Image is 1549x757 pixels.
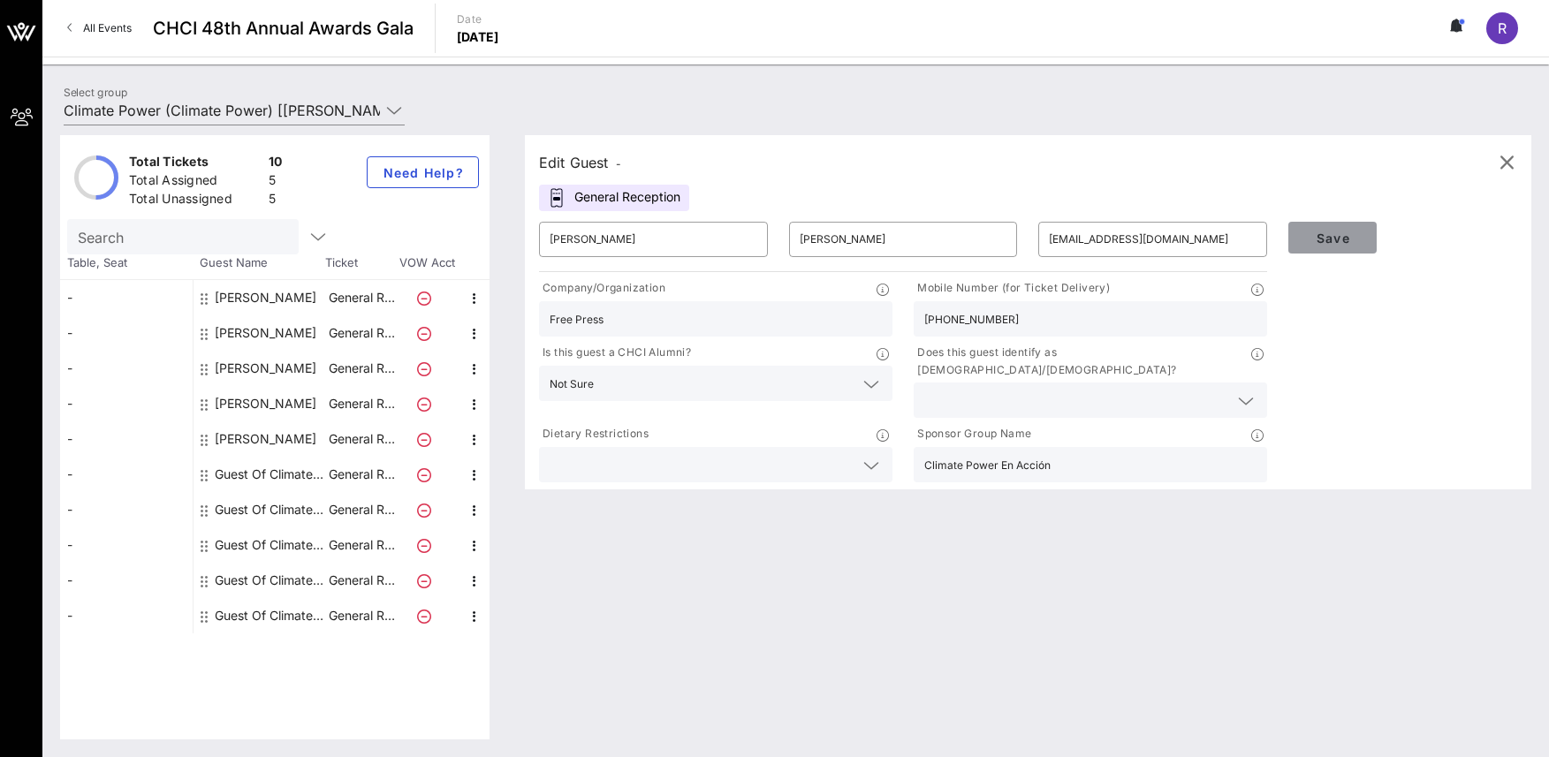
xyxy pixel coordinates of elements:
div: - [60,457,193,492]
div: Julio Valera [215,315,316,351]
p: General R… [326,563,397,598]
span: Guest Name [193,254,325,272]
input: Last Name* [800,225,1007,254]
span: All Events [83,21,132,34]
div: - [60,386,193,421]
button: Save [1288,222,1377,254]
div: Guest Of Climate Power [215,563,326,598]
button: Need Help? [367,156,479,188]
div: - [60,563,193,598]
input: Email* [1049,225,1257,254]
div: Not Sure [550,378,594,390]
p: [DATE] [457,28,499,46]
input: First Name* [550,225,757,254]
div: Guest Of Climate Power [215,457,326,492]
div: Mark Magaña [215,351,316,386]
div: 5 [269,190,283,212]
span: VOW Acct [396,254,458,272]
p: General R… [326,598,397,633]
p: Does this guest identify as [DEMOGRAPHIC_DATA]/[DEMOGRAPHIC_DATA]? [914,344,1251,379]
p: Sponsor Group Name [914,425,1031,443]
div: Total Assigned [129,171,262,193]
a: All Events [57,14,142,42]
div: Total Tickets [129,153,262,175]
p: Mobile Number (for Ticket Delivery) [914,279,1110,298]
div: - [60,421,193,457]
div: Jorge Gonzalez [215,280,316,315]
div: - [60,492,193,527]
span: Need Help? [382,165,464,180]
div: R [1486,12,1518,44]
label: Select group [64,86,127,99]
p: Is this guest a CHCI Alumni? [539,344,691,362]
span: - [616,157,621,170]
span: CHCI 48th Annual Awards Gala [153,15,414,42]
p: Company/Organization [539,279,665,298]
p: General R… [326,280,397,315]
div: General Reception [539,185,689,211]
div: 5 [269,171,283,193]
div: Guest Of Climate Power [215,598,326,633]
div: - [60,315,193,351]
p: General R… [326,492,397,527]
div: Not Sure [539,366,892,401]
div: Edit Guest [539,150,621,175]
div: - [60,280,193,315]
p: General R… [326,386,397,421]
span: Save [1302,231,1363,246]
div: 10 [269,153,283,175]
p: General R… [326,315,397,351]
div: - [60,598,193,633]
p: General R… [326,351,397,386]
div: - [60,527,193,563]
span: R [1498,19,1507,37]
div: Guest Of Climate Power [215,527,326,563]
div: Marlene Ramirez [215,386,316,421]
p: Dietary Restrictions [539,425,649,443]
div: Total Unassigned [129,190,262,212]
span: Ticket [325,254,396,272]
p: General R… [326,421,397,457]
p: General R… [326,457,397,492]
div: - [60,351,193,386]
p: General R… [326,527,397,563]
span: Table, Seat [60,254,193,272]
p: Date [457,11,499,28]
div: Rubí Martínez [215,421,316,457]
div: Guest Of Climate Power [215,492,326,527]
